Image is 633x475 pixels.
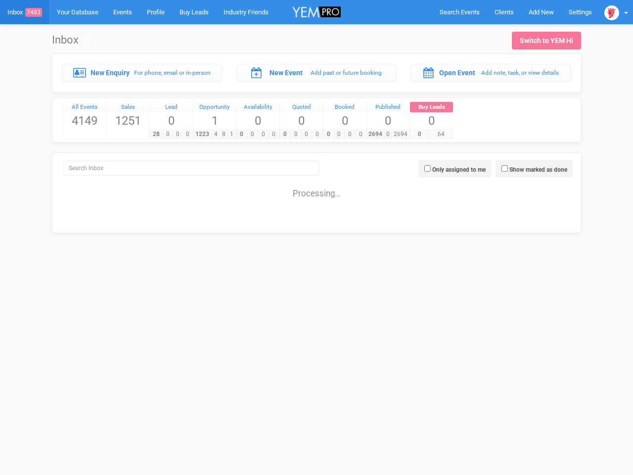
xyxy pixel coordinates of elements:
span: 0 [334,130,345,139]
span: 2694 [366,130,385,139]
small: For phone, email or in-person [134,69,211,76]
a: Quoted [280,102,323,113]
span: 0 [290,130,302,139]
small: Add past or future booking [311,69,382,76]
span: 0 [367,112,410,129]
span: 0 [163,130,173,139]
span: 0 [173,130,183,139]
span: 0 [247,130,258,139]
div: Processing... [55,178,578,198]
img: open-uri20240305-2-h9c5a [604,5,619,20]
span: Add New [529,8,554,16]
a: Availability [237,102,280,113]
a: Buy Leads [410,102,453,113]
span: 0 [301,130,313,139]
span: 0 [323,112,366,129]
a: New Enquiry For phone, email or in-person [62,64,222,82]
span: 0 [258,130,269,139]
span: 0 [182,130,193,139]
span: 64 [429,130,453,139]
a: New Event Add past or future booking [237,64,397,82]
h1: Inbox [52,34,90,46]
span: 0 [355,130,366,139]
span: 0 [279,130,291,139]
label: Show marked as done [509,165,567,174]
span: 28 [149,130,163,139]
a: Sales [107,102,150,113]
span: 1251 [107,112,150,129]
a: Open Event Add note, task, or view details [411,64,571,82]
span: 0 [150,112,193,129]
span: 0 [409,130,430,139]
span: 4 [211,130,220,139]
span: 0 [312,130,323,139]
a: Lead [150,102,193,113]
span: 0 [323,130,334,139]
a: Opportunity [193,102,236,113]
span: 0 [410,112,453,129]
label: New Event [270,68,303,78]
span: 4149 [63,112,106,129]
a: All Events [63,102,106,113]
input: Search Inbox [63,161,319,176]
div: Switch to YEM Hi [520,36,573,46]
small: Add note, task, or view details [481,69,559,76]
span: 2694 [391,130,409,139]
label: New Enquiry [90,68,130,78]
label: Open Event [439,68,475,78]
span: 8 [220,130,228,139]
a: Published [367,102,410,113]
label: Only assigned to me [432,165,486,174]
span: 7483 [25,8,42,17]
span: Search Events [440,8,480,16]
span: Clients [495,8,514,16]
span: 1 [193,112,236,129]
span: 0 [344,130,356,139]
a: Booked [323,102,366,113]
span: 0 [236,130,248,139]
span: 1 [227,130,236,139]
span: 0 [237,112,280,129]
span: 0 [384,130,392,139]
a: Switch to YEM Hi [512,32,581,49]
span: 0 [280,112,323,129]
span: 0 [269,130,280,139]
span: 1223 [193,130,212,139]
